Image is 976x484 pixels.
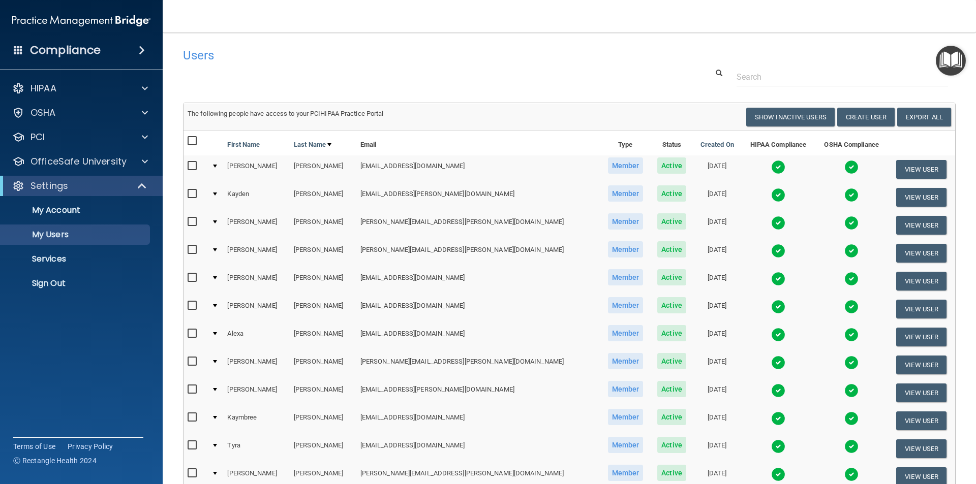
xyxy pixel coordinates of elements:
[600,131,651,155] th: Type
[356,323,600,351] td: [EMAIL_ADDRESS][DOMAIN_NAME]
[844,272,859,286] img: tick.e7d51cea.svg
[896,216,947,235] button: View User
[608,213,644,230] span: Member
[30,107,56,119] p: OSHA
[223,435,290,463] td: Tyra
[896,300,947,318] button: View User
[608,409,644,425] span: Member
[771,383,785,398] img: tick.e7d51cea.svg
[844,411,859,426] img: tick.e7d51cea.svg
[30,82,56,94] p: HIPAA
[896,328,947,346] button: View User
[290,407,356,435] td: [PERSON_NAME]
[657,241,686,257] span: Active
[290,435,356,463] td: [PERSON_NAME]
[657,213,686,230] span: Active
[657,381,686,397] span: Active
[693,323,741,351] td: [DATE]
[657,353,686,369] span: Active
[356,351,600,379] td: [PERSON_NAME][EMAIL_ADDRESS][PERSON_NAME][DOMAIN_NAME]
[896,160,947,179] button: View User
[896,244,947,263] button: View User
[700,139,734,151] a: Created On
[771,216,785,230] img: tick.e7d51cea.svg
[12,180,147,192] a: Settings
[844,356,859,370] img: tick.e7d51cea.svg
[657,325,686,341] span: Active
[844,188,859,202] img: tick.e7d51cea.svg
[223,379,290,407] td: [PERSON_NAME]
[12,11,150,31] img: PMB logo
[290,295,356,323] td: [PERSON_NAME]
[608,157,644,174] span: Member
[356,155,600,183] td: [EMAIL_ADDRESS][DOMAIN_NAME]
[693,183,741,211] td: [DATE]
[844,300,859,314] img: tick.e7d51cea.svg
[608,185,644,202] span: Member
[771,272,785,286] img: tick.e7d51cea.svg
[771,467,785,481] img: tick.e7d51cea.svg
[188,110,384,117] span: The following people have access to your PCIHIPAA Practice Portal
[657,157,686,174] span: Active
[12,131,148,143] a: PCI
[608,241,644,257] span: Member
[896,188,947,207] button: View User
[223,351,290,379] td: [PERSON_NAME]
[223,155,290,183] td: [PERSON_NAME]
[746,108,835,126] button: Show Inactive Users
[693,295,741,323] td: [DATE]
[30,155,127,168] p: OfficeSafe University
[356,435,600,463] td: [EMAIL_ADDRESS][DOMAIN_NAME]
[12,82,148,94] a: HIPAA
[771,300,785,314] img: tick.e7d51cea.svg
[223,267,290,295] td: [PERSON_NAME]
[356,379,600,407] td: [EMAIL_ADDRESS][PERSON_NAME][DOMAIN_NAME]
[657,437,686,453] span: Active
[771,411,785,426] img: tick.e7d51cea.svg
[30,43,101,57] h4: Compliance
[223,407,290,435] td: Kaymbree
[815,131,888,155] th: OSHA Compliance
[356,267,600,295] td: [EMAIL_ADDRESS][DOMAIN_NAME]
[68,441,113,451] a: Privacy Policy
[896,272,947,291] button: View User
[356,295,600,323] td: [EMAIL_ADDRESS][DOMAIN_NAME]
[771,328,785,342] img: tick.e7d51cea.svg
[227,139,260,151] a: First Name
[896,411,947,430] button: View User
[12,107,148,119] a: OSHA
[693,379,741,407] td: [DATE]
[30,180,68,192] p: Settings
[223,323,290,351] td: Alexa
[737,68,948,86] input: Search
[657,297,686,313] span: Active
[837,108,895,126] button: Create User
[693,351,741,379] td: [DATE]
[844,328,859,342] img: tick.e7d51cea.svg
[290,351,356,379] td: [PERSON_NAME]
[771,160,785,174] img: tick.e7d51cea.svg
[13,456,97,466] span: Ⓒ Rectangle Health 2024
[693,435,741,463] td: [DATE]
[13,441,55,451] a: Terms of Use
[608,381,644,397] span: Member
[356,131,600,155] th: Email
[693,239,741,267] td: [DATE]
[290,211,356,239] td: [PERSON_NAME]
[290,379,356,407] td: [PERSON_NAME]
[657,269,686,285] span: Active
[223,183,290,211] td: Kayden
[896,383,947,402] button: View User
[896,356,947,374] button: View User
[356,211,600,239] td: [PERSON_NAME][EMAIL_ADDRESS][PERSON_NAME][DOMAIN_NAME]
[657,185,686,202] span: Active
[844,244,859,258] img: tick.e7d51cea.svg
[693,407,741,435] td: [DATE]
[771,439,785,454] img: tick.e7d51cea.svg
[896,439,947,458] button: View User
[7,205,145,215] p: My Account
[844,216,859,230] img: tick.e7d51cea.svg
[693,155,741,183] td: [DATE]
[936,46,966,76] button: Open Resource Center
[356,239,600,267] td: [PERSON_NAME][EMAIL_ADDRESS][PERSON_NAME][DOMAIN_NAME]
